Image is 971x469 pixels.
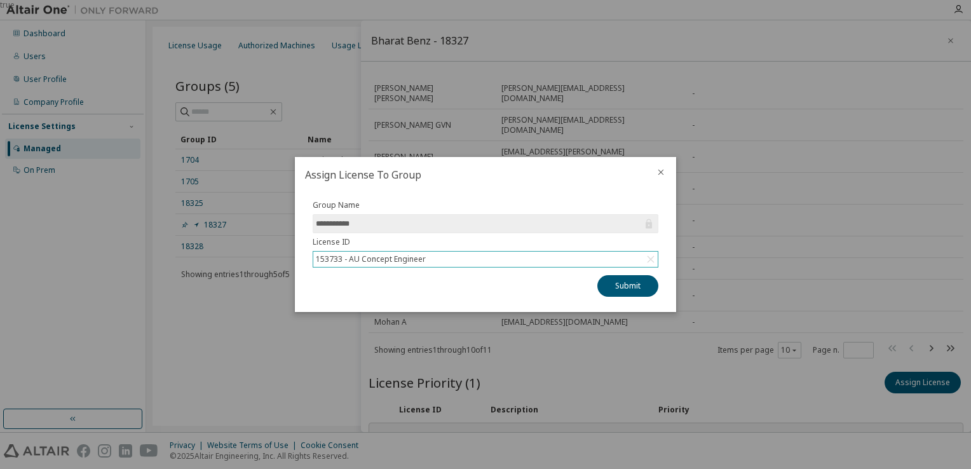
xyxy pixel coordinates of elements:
[313,252,658,267] div: 153733 - AU Concept Engineer
[295,157,646,193] h2: Assign License To Group
[656,167,666,177] button: close
[597,275,658,297] button: Submit
[313,200,658,210] label: Group Name
[314,252,428,266] div: 153733 - AU Concept Engineer
[313,237,658,247] label: License ID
